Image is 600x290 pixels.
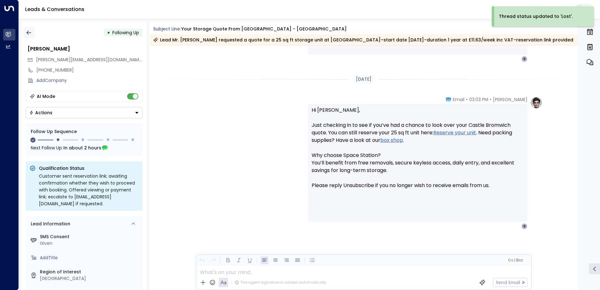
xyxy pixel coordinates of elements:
span: bob@msn.com [36,56,142,63]
button: Undo [198,256,206,264]
div: [GEOGRAPHIC_DATA] [40,275,140,282]
div: Thread status updated to 'Lost'. [499,13,573,20]
span: Following Up [112,30,139,36]
span: Cc Bcc [508,258,523,262]
div: • [107,27,110,38]
a: box shop [380,137,403,144]
label: SMS Consent [40,234,140,240]
span: [PERSON_NAME][EMAIL_ADDRESS][DOMAIN_NAME] [36,56,143,63]
img: profile-logo.png [530,96,543,109]
div: B [521,56,528,62]
span: • [490,96,491,103]
a: Reserve your unit [433,129,476,137]
div: [DATE] [353,75,374,84]
a: Leads & Conversations [25,6,84,13]
button: Actions [26,107,142,118]
span: Email [453,96,464,103]
span: 03:03 PM [469,96,488,103]
div: Next Follow Up: [31,144,137,151]
div: AI Mode [37,93,55,99]
div: Given [40,240,140,247]
span: Subject Line: [153,26,181,32]
div: [PERSON_NAME] [28,45,142,53]
div: Customer sent reservation link; awaiting confirmation whether they wish to proceed with booking. ... [39,173,139,207]
p: Qualification Status [39,165,139,171]
div: Lead Mr. [PERSON_NAME] requested a quote for a 25 sq ft storage unit at [GEOGRAPHIC_DATA]–start d... [153,37,573,43]
span: In about 2 hours [63,144,101,151]
div: The agent signature is added automatically [235,280,326,285]
div: AddTitle [40,255,140,261]
span: [PERSON_NAME] [493,96,528,103]
label: Region of Interest [40,269,140,275]
div: Follow Up Sequence [31,128,137,135]
div: Actions [29,110,52,115]
button: Cc|Bcc [505,257,525,263]
div: [PHONE_NUMBER] [36,67,142,73]
div: Button group with a nested menu [26,107,142,118]
div: B [521,223,528,229]
p: Hi [PERSON_NAME], Just checking in to see if you’ve had a chance to look over your Castle Bromwic... [312,106,524,197]
span: • [466,96,468,103]
button: Redo [209,256,217,264]
span: | [514,258,515,262]
div: Lead Information [29,221,70,227]
div: Your storage quote from [GEOGRAPHIC_DATA] - [GEOGRAPHIC_DATA] [181,26,347,32]
div: AddCompany [36,77,142,84]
